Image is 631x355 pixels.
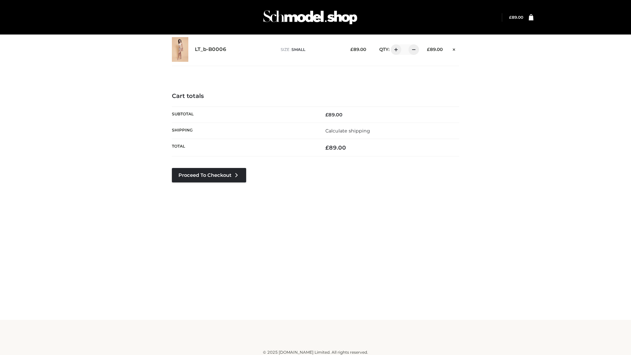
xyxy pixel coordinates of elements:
span: £ [427,47,430,52]
h4: Cart totals [172,93,459,100]
a: Proceed to Checkout [172,168,246,182]
bdi: 89.00 [509,15,523,20]
span: £ [325,112,328,118]
bdi: 89.00 [350,47,366,52]
span: £ [350,47,353,52]
a: £89.00 [509,15,523,20]
div: QTY: [373,44,417,55]
span: SMALL [292,47,305,52]
span: £ [509,15,512,20]
bdi: 89.00 [325,112,342,118]
a: Remove this item [449,44,459,53]
bdi: 89.00 [427,47,443,52]
img: Schmodel Admin 964 [261,4,360,30]
th: Shipping [172,123,315,139]
span: £ [325,144,329,151]
a: Calculate shipping [325,128,370,134]
bdi: 89.00 [325,144,346,151]
th: Total [172,139,315,156]
p: size : [281,47,340,53]
a: LT_b-B0006 [195,46,226,53]
th: Subtotal [172,106,315,123]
